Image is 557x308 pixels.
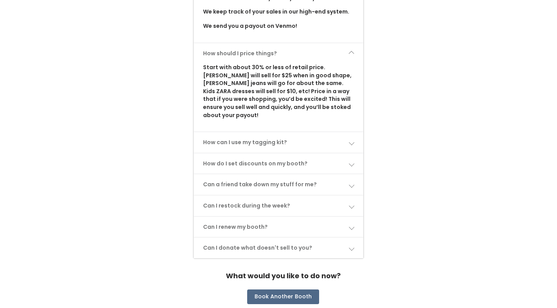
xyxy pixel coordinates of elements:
[194,238,364,258] a: Can I donate what doesn't sell to you?
[194,153,364,174] a: How do I set discounts on my booth?
[226,268,341,284] h4: What would you like to do now?
[194,196,364,216] a: Can I restock during the week?
[203,63,354,119] p: Start with about 30% or less of retail price. [PERSON_NAME] will sell for $25 when in good shape,...
[194,217,364,237] a: Can I renew my booth?
[203,22,354,30] p: We send you a payout on Venmo!
[203,8,354,16] p: We keep track of your sales in our high-end system.
[194,174,364,195] a: Can a friend take down my stuff for me?
[194,132,364,153] a: How can I use my tagging kit?
[194,43,364,64] a: How should I price things?
[247,289,319,304] button: Book Another Booth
